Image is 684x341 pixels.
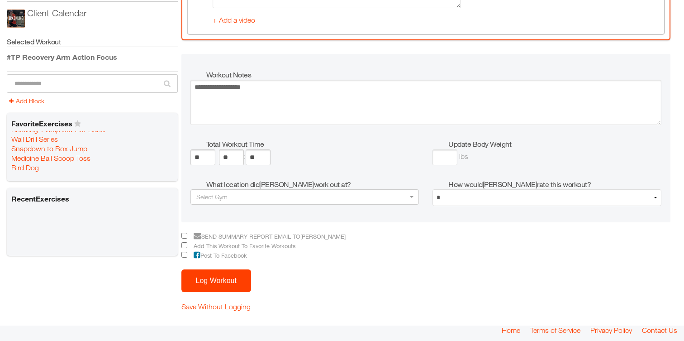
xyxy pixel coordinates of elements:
[11,134,58,144] a: Wall Drill Series
[11,163,39,172] a: Bird Dog
[502,326,520,335] a: Home
[459,152,468,160] span: lbs
[11,154,90,163] a: Medicine Ball Scoop Toss
[7,37,178,47] h5: Selected Workout
[9,192,176,206] h6: Recent Exercises
[213,16,255,24] a: + Add a video
[9,116,176,131] h6: Favorite Exercises
[206,179,419,189] h5: What location did [PERSON_NAME] work out at?
[9,97,44,105] a: Add Block
[181,233,187,239] input: Send summary report email to[PERSON_NAME]
[448,139,661,149] h5: Update Body Weight
[206,139,419,149] h5: Total Workout Time
[244,152,246,160] span: :
[27,6,86,20] div: Client Calendar
[642,326,677,335] a: Contact Us
[181,269,251,292] button: Log Workout
[206,70,662,80] h5: Workout Notes
[181,303,251,311] a: Save Without Logging
[189,233,346,240] span: Send summary report email to [PERSON_NAME]
[189,252,247,259] span: Post To Facebook
[590,326,632,335] a: Privacy Policy
[448,179,661,189] h5: How would [PERSON_NAME] rate this workout?
[196,193,228,201] span: Select Gym
[181,252,187,258] input: Post To Facebook
[530,326,580,335] a: Terms of Service
[11,144,87,153] a: Snapdown to Box Jump
[7,52,178,62] div: #TP Recovery Arm Action Focus
[7,10,25,28] img: ios_large.PNG
[181,242,187,248] input: Add This Workout To Favorite Workouts
[189,243,295,250] span: Add This Workout To Favorite Workouts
